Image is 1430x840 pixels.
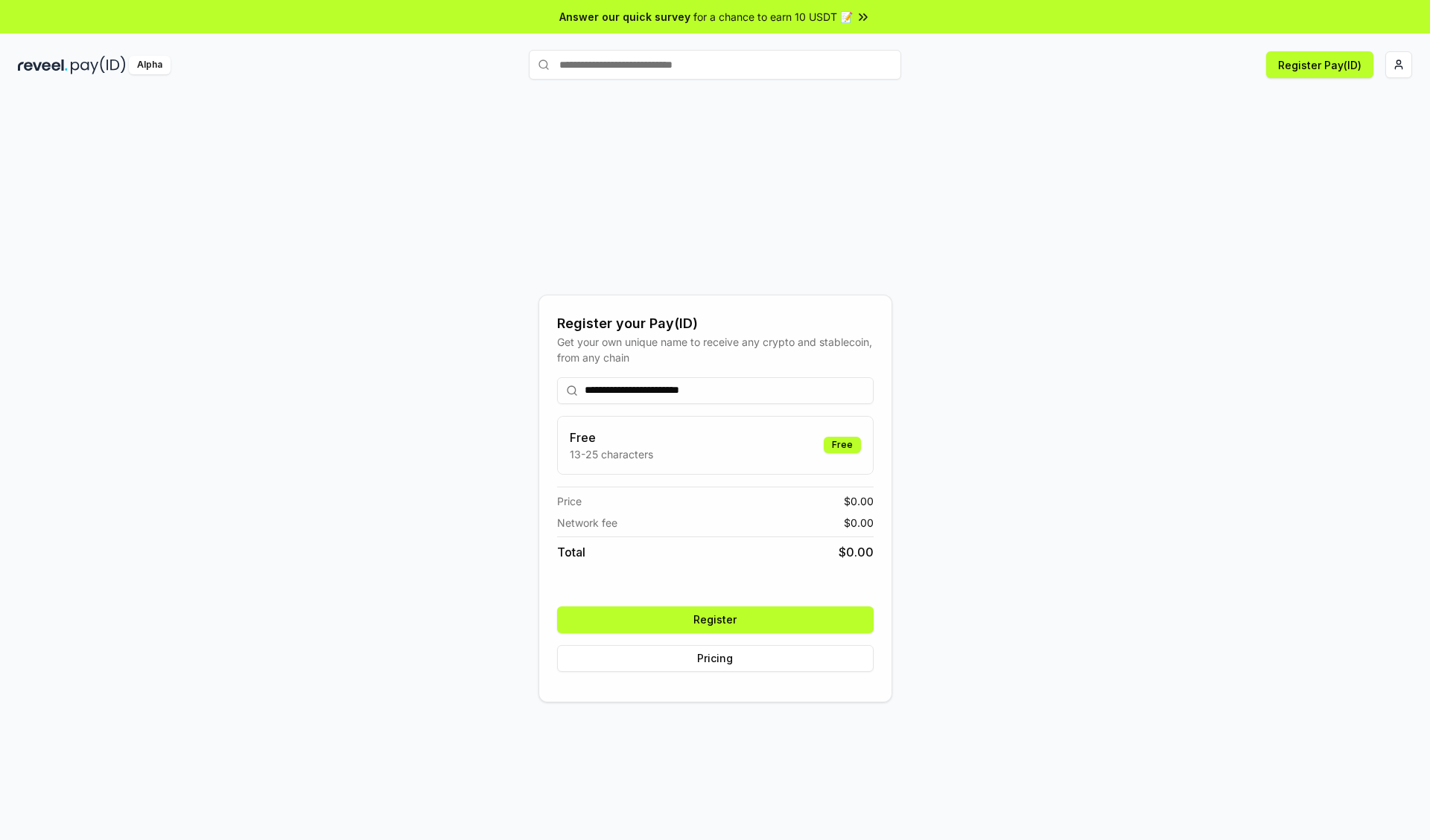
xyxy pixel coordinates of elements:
[129,56,171,74] div: Alpha
[844,493,874,509] span: $ 0.00
[570,429,653,446] h3: Free
[18,56,68,74] img: reveel_dark
[557,515,617,530] span: Network fee
[559,9,690,25] span: Answer our quick survey
[693,9,853,25] span: for a chance to earn 10 USDT 📝
[557,334,874,365] div: Get your own unique name to receive any crypto and stablecoin, from any chain
[824,437,861,453] div: Free
[557,606,874,633] button: Register
[839,543,874,561] span: $ 0.00
[1266,51,1373,78] button: Register Pay(ID)
[557,493,582,509] span: Price
[844,515,874,530] span: $ 0.00
[570,446,653,462] p: 13-25 characters
[557,543,585,561] span: Total
[71,56,126,74] img: pay_id
[557,645,874,672] button: Pricing
[557,313,874,334] div: Register your Pay(ID)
